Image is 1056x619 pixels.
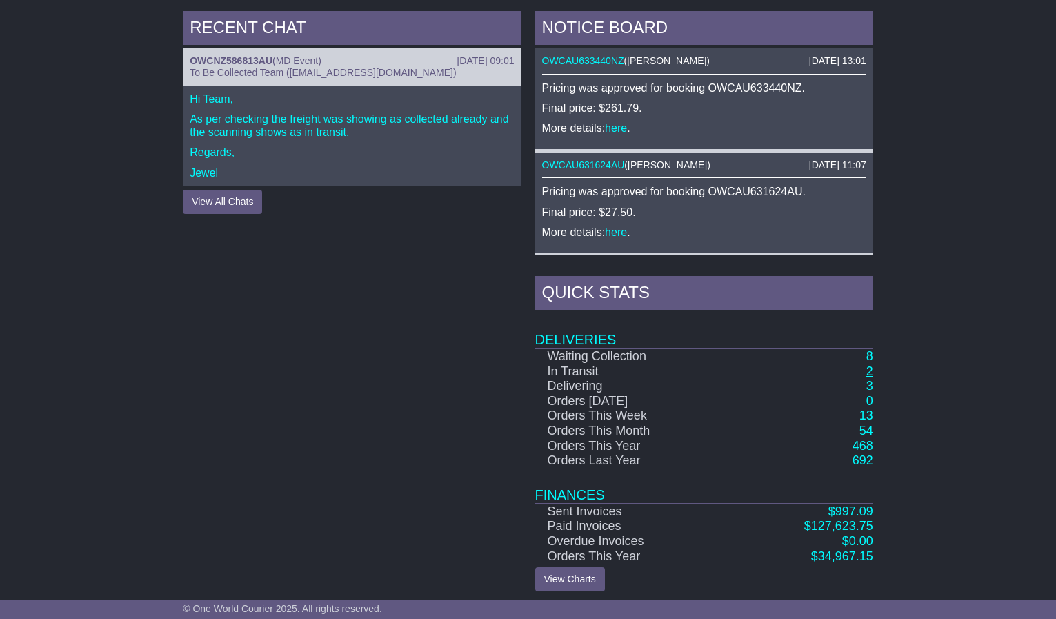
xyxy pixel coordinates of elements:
[804,519,873,533] a: $127,623.75
[853,439,873,453] a: 468
[842,534,873,548] a: $0.00
[535,439,733,454] td: Orders This Year
[853,453,873,467] a: 692
[183,603,382,614] span: © One World Courier 2025. All rights reserved.
[835,504,873,518] span: 997.09
[605,122,627,134] a: here
[818,549,873,563] span: 34,967.15
[542,55,624,66] a: OWCAU633440NZ
[535,567,605,591] a: View Charts
[866,349,873,363] a: 8
[457,55,514,67] div: [DATE] 09:01
[859,409,873,422] a: 13
[542,159,625,170] a: OWCAU631624AU
[542,226,866,239] p: More details: .
[866,394,873,408] a: 0
[190,112,514,139] p: As per checking the freight was showing as collected already and the scanning shows as in transit.
[535,453,733,469] td: Orders Last Year
[535,409,733,424] td: Orders This Week
[535,424,733,439] td: Orders This Month
[542,121,866,135] p: More details: .
[183,11,521,48] div: RECENT CHAT
[535,364,733,380] td: In Transit
[535,504,733,520] td: Sent Invoices
[183,190,262,214] button: View All Chats
[859,424,873,438] a: 54
[809,55,866,67] div: [DATE] 13:01
[542,81,866,95] p: Pricing was approved for booking OWCAU633440NZ.
[542,101,866,115] p: Final price: $261.79.
[190,67,456,78] span: To Be Collected Team ([EMAIL_ADDRESS][DOMAIN_NAME])
[542,206,866,219] p: Final price: $27.50.
[811,519,873,533] span: 127,623.75
[190,166,514,179] p: Jewel
[866,379,873,393] a: 3
[542,55,866,67] div: ( )
[866,364,873,378] a: 2
[190,146,514,159] p: Regards,
[535,469,873,504] td: Finances
[535,276,873,313] div: Quick Stats
[535,313,873,348] td: Deliveries
[535,549,733,564] td: Orders This Year
[535,519,733,534] td: Paid Invoices
[809,159,866,171] div: [DATE] 11:07
[605,226,627,238] a: here
[535,11,873,48] div: NOTICE BOARD
[828,504,873,518] a: $997.09
[535,534,733,549] td: Overdue Invoices
[542,159,866,171] div: ( )
[849,534,873,548] span: 0.00
[535,394,733,409] td: Orders [DATE]
[627,55,706,66] span: [PERSON_NAME]
[628,159,707,170] span: [PERSON_NAME]
[542,185,866,198] p: Pricing was approved for booking OWCAU631624AU.
[190,55,272,66] a: OWCNZ586813AU
[535,348,733,364] td: Waiting Collection
[190,92,514,106] p: Hi Team,
[276,55,318,66] span: MD Event
[535,379,733,394] td: Delivering
[811,549,873,563] a: $34,967.15
[190,55,514,67] div: ( )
